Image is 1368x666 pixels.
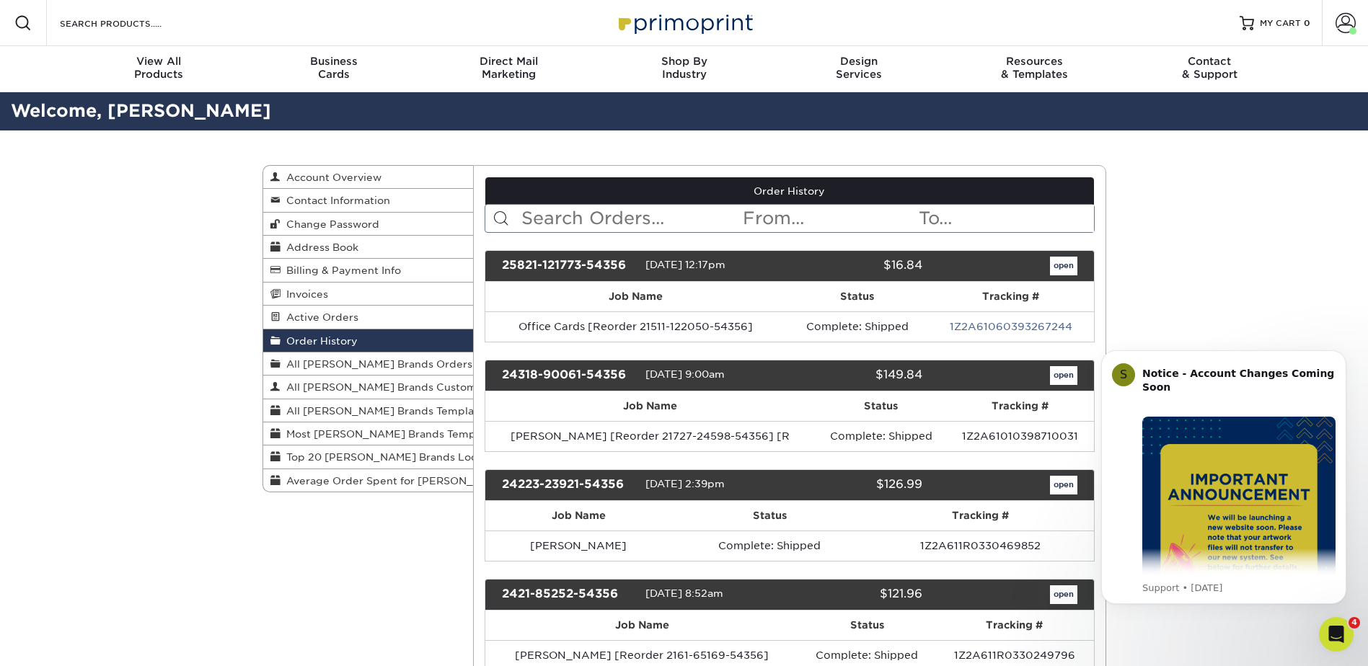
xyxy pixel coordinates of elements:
a: open [1050,366,1077,385]
a: All [PERSON_NAME] Brands Templates [263,399,474,422]
a: Contact Information [263,189,474,212]
td: Office Cards [Reorder 21511-122050-54356] [485,311,787,342]
input: From... [741,205,917,232]
th: Job Name [485,610,799,640]
span: Top 20 [PERSON_NAME] Brands Location Order [281,451,537,463]
div: $121.96 [779,585,933,604]
div: 24318-90061-54356 [491,366,645,385]
a: open [1050,476,1077,494]
input: Search Orders... [520,205,741,232]
iframe: Intercom notifications message [1080,329,1368,627]
div: 2421-85252-54356 [491,585,645,604]
iframe: Intercom live chat [1319,617,1354,652]
span: Average Order Spent for [PERSON_NAME] Brands [281,475,548,487]
th: Status [787,282,928,311]
span: Shop By [596,55,772,68]
a: Most [PERSON_NAME] Brands Templates Used [263,422,474,445]
a: Order History [485,177,1094,205]
td: 1Z2A61010398710031 [947,421,1094,451]
div: 25821-121773-54356 [491,257,645,275]
th: Status [816,391,947,421]
span: Resources [947,55,1122,68]
th: Job Name [485,282,787,311]
th: Tracking # [868,501,1094,530]
img: Primoprint [612,7,756,38]
div: Cards [246,55,421,81]
iframe: Google Customer Reviews [4,622,123,661]
a: Direct MailMarketing [421,46,596,92]
a: Resources& Templates [947,46,1122,92]
span: Design [772,55,947,68]
a: Average Order Spent for [PERSON_NAME] Brands [263,469,474,492]
span: Change Password [281,218,379,230]
a: BusinessCards [246,46,421,92]
a: All [PERSON_NAME] Brands Customers [263,376,474,399]
span: [DATE] 8:52am [645,587,723,599]
th: Job Name [485,391,816,421]
span: Business [246,55,421,68]
span: All [PERSON_NAME] Brands Orders [281,358,472,370]
span: All [PERSON_NAME] Brands Customers [281,381,493,393]
span: [DATE] 9:00am [645,368,725,380]
input: SEARCH PRODUCTS..... [58,14,199,32]
a: All [PERSON_NAME] Brands Orders [263,352,474,376]
span: Order History [281,335,358,347]
div: Products [71,55,247,81]
div: & Support [1122,55,1297,81]
span: 4 [1349,617,1360,629]
span: View All [71,55,247,68]
span: All [PERSON_NAME] Brands Templates [281,405,490,417]
span: Contact Information [281,195,390,206]
span: Billing & Payment Info [281,265,401,276]
div: $149.84 [779,366,933,385]
input: To... [917,205,1093,232]
div: Marketing [421,55,596,81]
a: Billing & Payment Info [263,259,474,282]
a: open [1050,585,1077,604]
span: Active Orders [281,311,358,323]
a: open [1050,257,1077,275]
a: 1Z2A61060393267244 [950,321,1072,332]
td: [PERSON_NAME] [485,530,671,561]
td: Complete: Shipped [787,311,928,342]
th: Job Name [485,501,671,530]
span: Address Book [281,241,358,253]
div: $126.99 [779,476,933,494]
span: 0 [1304,18,1310,28]
div: Industry [596,55,772,81]
a: View AllProducts [71,46,247,92]
a: Change Password [263,213,474,236]
a: Active Orders [263,306,474,329]
span: [DATE] 12:17pm [645,259,725,270]
a: DesignServices [772,46,947,92]
span: Most [PERSON_NAME] Brands Templates Used [281,428,530,440]
th: Tracking # [935,610,1094,640]
a: Contact& Support [1122,46,1297,92]
a: Top 20 [PERSON_NAME] Brands Location Order [263,445,474,469]
div: Services [772,55,947,81]
th: Tracking # [947,391,1094,421]
div: 24223-23921-54356 [491,476,645,494]
a: Invoices [263,283,474,306]
td: Complete: Shipped [816,421,947,451]
td: 1Z2A611R0330469852 [868,530,1094,561]
span: Direct Mail [421,55,596,68]
span: [DATE] 2:39pm [645,478,725,489]
a: Shop ByIndustry [596,46,772,92]
td: Complete: Shipped [671,530,868,561]
span: Contact [1122,55,1297,68]
a: Address Book [263,236,474,259]
span: Invoices [281,288,328,300]
div: & Templates [947,55,1122,81]
td: [PERSON_NAME] [Reorder 21727-24598-54356] [R [485,421,816,451]
th: Tracking # [928,282,1094,311]
th: Status [799,610,935,640]
th: Status [671,501,868,530]
div: $16.84 [779,257,933,275]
